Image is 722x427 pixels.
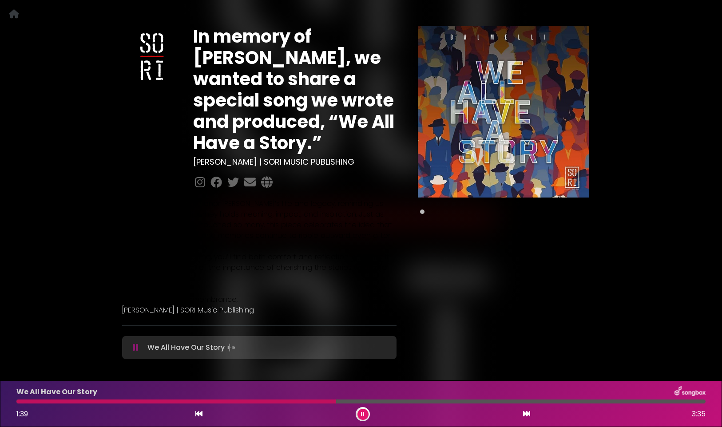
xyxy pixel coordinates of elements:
h1: In memory of [PERSON_NAME], we wanted to share a special song we wrote and produced, “We All Have... [193,26,396,154]
p: [PERSON_NAME] | SORI Music Publishing [122,305,397,316]
img: songbox-logo-white.png [674,386,706,398]
img: waveform4.gif [225,341,237,354]
img: Main Media [418,26,589,197]
img: VRz3AQUlePB6qDKFggpr [122,26,182,86]
h3: [PERSON_NAME] | SORI MUSIC PUBLISHING [193,157,396,167]
p: We All Have Our Story [147,341,237,354]
p: We All Have Our Story [16,387,97,397]
span: The song is meant to honor [PERSON_NAME]’s life and legacy, reminding us that each person’s journ... [122,198,392,251]
span: With respect and remembrance, [122,294,238,304]
span: We hope that in listening, you’ll find both comfort and reflection, and that it serves as a remin... [122,252,389,283]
